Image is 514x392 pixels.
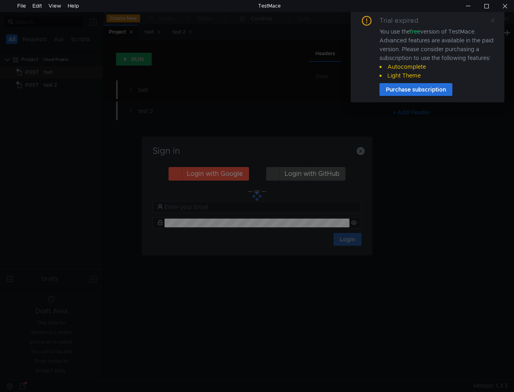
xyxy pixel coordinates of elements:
[379,71,495,80] li: Light Theme
[379,62,495,71] li: Autocomplete
[379,27,495,80] div: You use the version of TestMace. Advanced features are available in the paid version. Please cons...
[379,83,452,96] button: Purchase subscription
[410,28,420,35] span: free
[379,16,428,26] div: Trial expired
